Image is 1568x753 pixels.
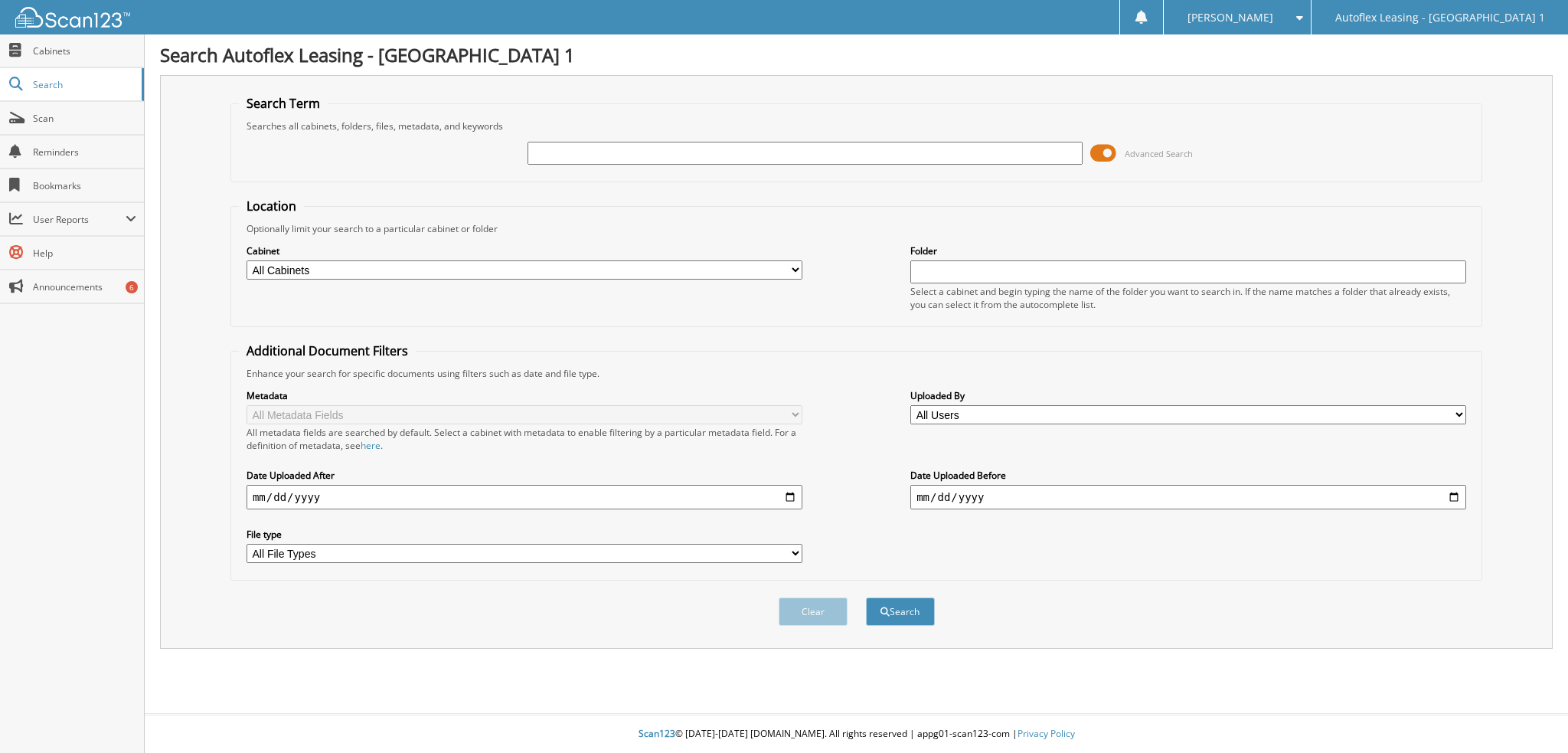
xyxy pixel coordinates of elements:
span: Autoflex Leasing - [GEOGRAPHIC_DATA] 1 [1335,13,1545,22]
span: Advanced Search [1125,148,1193,159]
a: Privacy Policy [1018,727,1075,740]
legend: Location [239,198,304,214]
span: Search [33,78,134,91]
label: Uploaded By [910,389,1466,402]
label: Date Uploaded Before [910,469,1466,482]
legend: Additional Document Filters [239,342,416,359]
img: scan123-logo-white.svg [15,7,130,28]
h1: Search Autoflex Leasing - [GEOGRAPHIC_DATA] 1 [160,42,1553,67]
legend: Search Term [239,95,328,112]
button: Clear [779,597,848,626]
input: end [910,485,1466,509]
label: Cabinet [247,244,802,257]
button: Search [866,597,935,626]
div: Select a cabinet and begin typing the name of the folder you want to search in. If the name match... [910,285,1466,311]
div: Optionally limit your search to a particular cabinet or folder [239,222,1474,235]
span: Announcements [33,280,136,293]
div: Enhance your search for specific documents using filters such as date and file type. [239,367,1474,380]
a: here [361,439,381,452]
input: start [247,485,802,509]
label: File type [247,528,802,541]
span: Help [33,247,136,260]
div: 6 [126,281,138,293]
label: Folder [910,244,1466,257]
div: Searches all cabinets, folders, files, metadata, and keywords [239,119,1474,133]
span: Cabinets [33,44,136,57]
label: Date Uploaded After [247,469,802,482]
span: Bookmarks [33,179,136,192]
div: All metadata fields are searched by default. Select a cabinet with metadata to enable filtering b... [247,426,802,452]
span: User Reports [33,213,126,226]
span: [PERSON_NAME] [1187,13,1273,22]
div: © [DATE]-[DATE] [DOMAIN_NAME]. All rights reserved | appg01-scan123-com | [145,715,1568,753]
span: Scan [33,112,136,125]
label: Metadata [247,389,802,402]
span: Reminders [33,146,136,159]
span: Scan123 [639,727,675,740]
